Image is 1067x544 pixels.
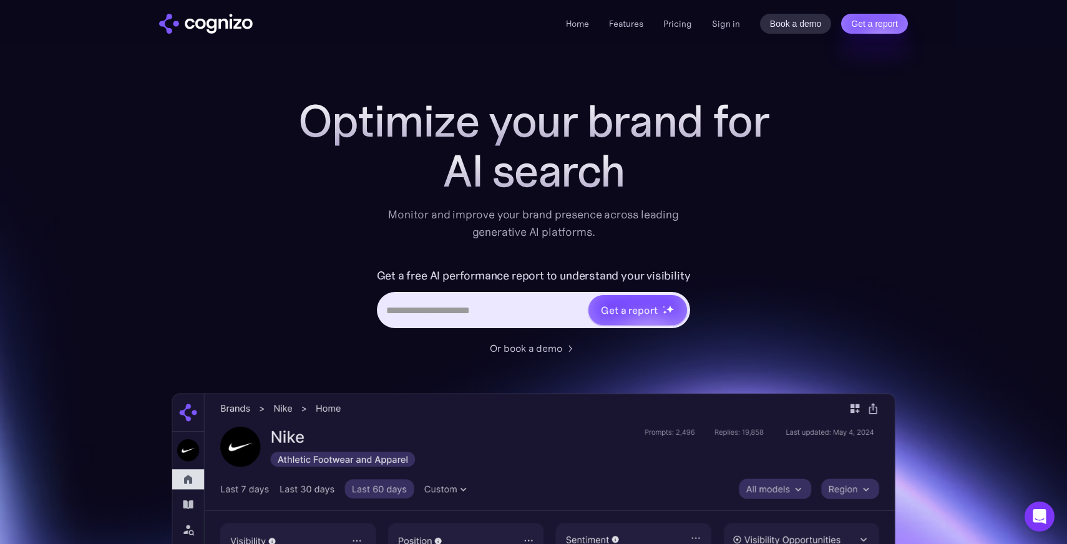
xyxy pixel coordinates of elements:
img: star [663,306,665,308]
a: home [159,14,253,34]
form: Hero URL Input Form [377,266,691,334]
h1: Optimize your brand for [284,96,783,146]
a: Or book a demo [490,341,577,356]
img: star [663,310,667,314]
a: Book a demo [760,14,832,34]
img: star [666,305,674,313]
a: Features [609,18,643,29]
a: Pricing [663,18,692,29]
div: Or book a demo [490,341,562,356]
a: Get a report [841,14,908,34]
div: Monitor and improve your brand presence across leading generative AI platforms. [380,206,687,241]
a: Home [566,18,589,29]
div: Open Intercom Messenger [1025,502,1055,532]
img: cognizo logo [159,14,253,34]
a: Get a reportstarstarstar [587,294,688,326]
div: Get a report [601,303,657,318]
a: Sign in [712,16,740,31]
label: Get a free AI performance report to understand your visibility [377,266,691,286]
div: AI search [284,146,783,196]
